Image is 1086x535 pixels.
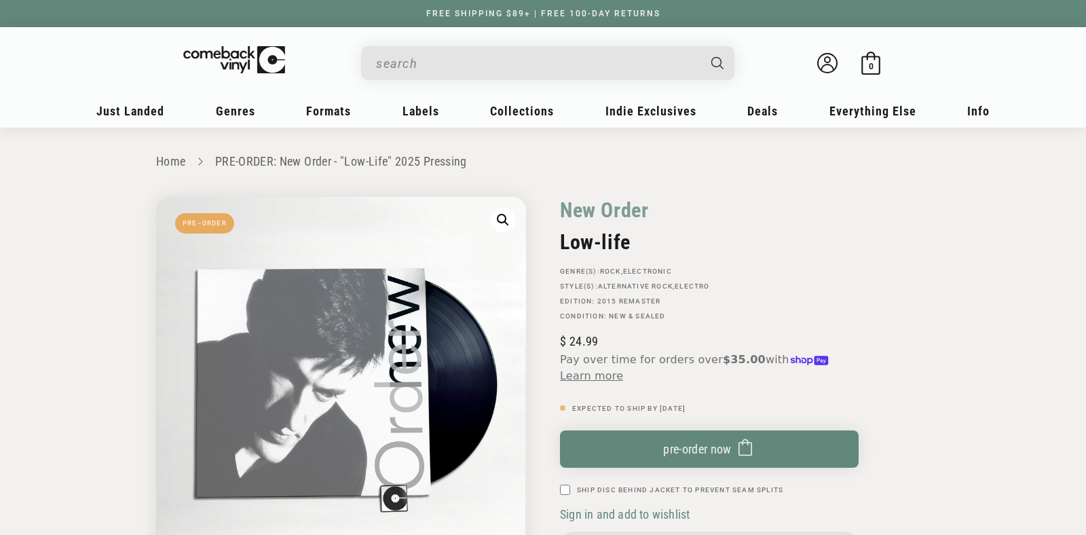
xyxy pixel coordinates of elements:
[623,267,672,275] a: Electronic
[175,213,234,234] span: Pre-Order
[869,61,874,71] span: 0
[413,9,674,18] a: FREE SHIPPING $89+ | FREE 100-DAY RETURNS
[361,46,734,80] div: Search
[598,282,673,290] a: Alternative Rock
[402,104,439,118] span: Labels
[156,152,930,172] nav: breadcrumbs
[156,154,185,168] a: Home
[306,104,351,118] span: Formats
[560,267,859,276] p: GENRE(S): ,
[967,104,990,118] span: Info
[376,50,698,77] input: search
[490,104,554,118] span: Collections
[560,230,859,254] h2: Low-life
[747,104,778,118] span: Deals
[600,267,621,275] a: Rock
[605,104,696,118] span: Indie Exclusives
[829,104,916,118] span: Everything Else
[560,312,859,320] p: Condition: New & Sealed
[560,282,859,291] p: STYLE(S): ,
[560,197,648,223] a: New Order
[675,282,709,290] a: Electro
[572,405,686,412] span: Expected To Ship By [DATE]
[560,334,566,348] span: $
[663,442,732,456] span: pre-order now
[577,485,783,495] label: Ship Disc Behind Jacket To Prevent Seam Splits
[560,507,690,521] span: Sign in and add to wishlist
[700,46,736,80] button: Search
[216,104,255,118] span: Genres
[560,334,598,348] span: 24.99
[215,154,467,168] a: PRE-ORDER: New Order - "Low-Life" 2025 Pressing
[96,104,164,118] span: Just Landed
[560,297,859,306] p: Edition: 2015 Remaster
[560,430,859,468] button: pre-order now
[560,506,694,522] button: Sign in and add to wishlist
